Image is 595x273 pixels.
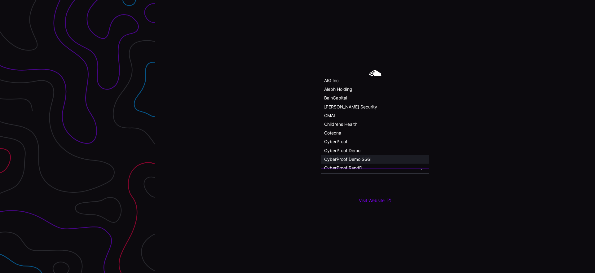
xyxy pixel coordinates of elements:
[324,130,341,135] span: Cotecna
[324,156,372,162] span: CyberProof Demo SGSI
[324,139,347,144] span: CyberProof
[324,165,362,170] span: CyberProof RandD
[324,148,360,153] span: CyberProof Demo
[324,95,347,100] span: BainCapital
[324,86,352,92] span: Aleph Holding
[324,121,357,127] span: Childrens Health
[324,78,339,83] span: AIG Inc
[324,113,335,118] span: CMAI
[359,198,391,203] a: Visit Website
[324,104,377,109] span: [PERSON_NAME] Security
